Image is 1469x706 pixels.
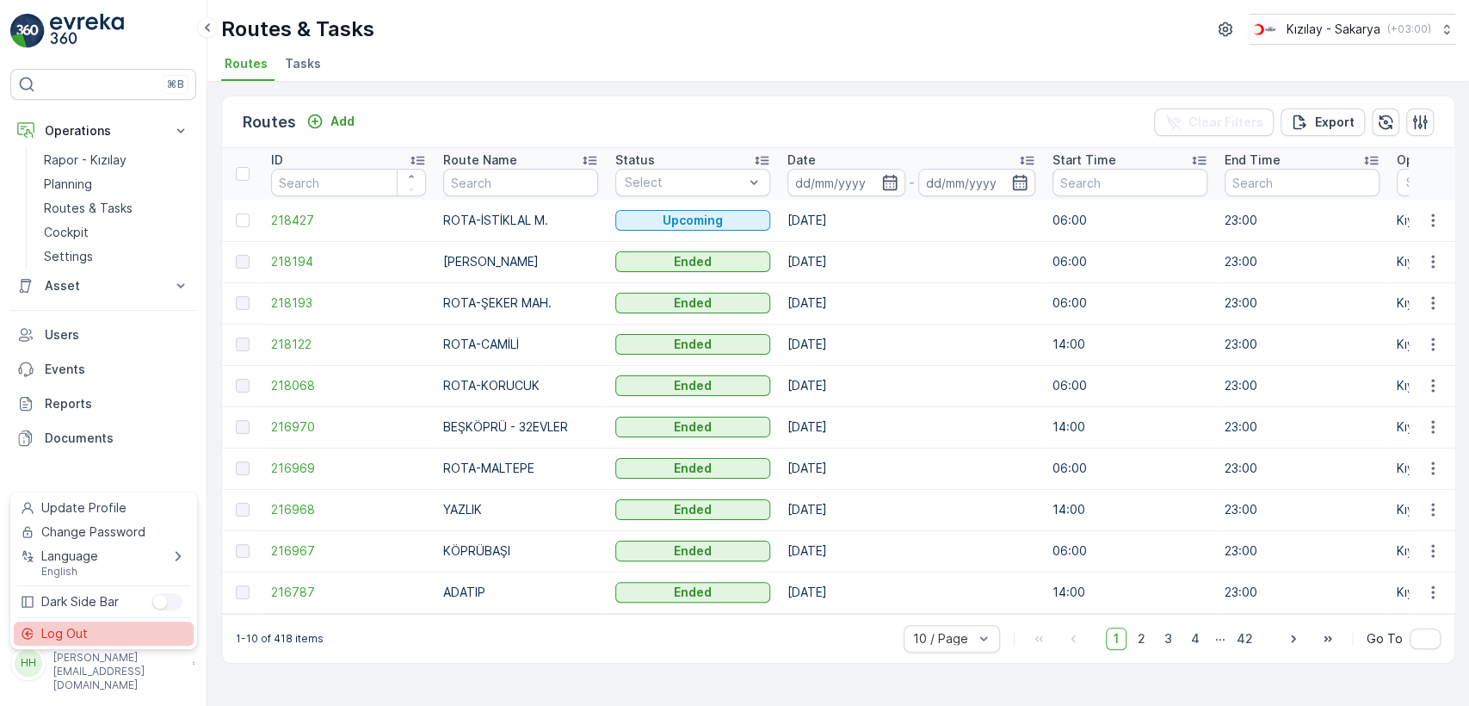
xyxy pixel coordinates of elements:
[435,572,607,613] td: ADATIP
[37,196,196,220] a: Routes & Tasks
[45,361,189,378] p: Events
[1130,628,1153,650] span: 2
[1216,365,1388,406] td: 23:00
[221,15,374,43] p: Routes & Tasks
[236,420,250,434] div: Toggle Row Selected
[435,200,607,241] td: ROTA-İSTİKLAL M.
[1216,241,1388,282] td: 23:00
[236,544,250,558] div: Toggle Row Selected
[271,253,426,270] a: 218194
[10,634,196,692] button: HH[PERSON_NAME].vural[PERSON_NAME][EMAIL_ADDRESS][DOMAIN_NAME]
[1216,572,1388,613] td: 23:00
[236,461,250,475] div: Toggle Row Selected
[236,585,250,599] div: Toggle Row Selected
[674,336,712,353] p: Ended
[271,542,426,560] a: 216967
[435,282,607,324] td: ROTA-ŞEKER MAH.
[1216,530,1388,572] td: 23:00
[615,541,770,561] button: Ended
[1281,108,1365,136] button: Export
[1044,406,1216,448] td: 14:00
[225,55,268,72] span: Routes
[236,214,250,227] div: Toggle Row Selected
[44,176,92,193] p: Planning
[674,418,712,436] p: Ended
[37,220,196,245] a: Cockpit
[1154,108,1274,136] button: Clear Filters
[44,152,127,169] p: Rapor - Kızılay
[1225,152,1281,169] p: End Time
[779,282,1044,324] td: [DATE]
[1250,14,1455,45] button: Kızılay - Sakarya(+03:00)
[45,430,189,447] p: Documents
[1044,241,1216,282] td: 06:00
[909,172,915,193] p: -
[10,114,196,148] button: Operations
[1044,282,1216,324] td: 06:00
[271,418,426,436] a: 216970
[443,152,517,169] p: Route Name
[918,169,1036,196] input: dd/mm/yyyy
[1044,448,1216,489] td: 06:00
[779,324,1044,365] td: [DATE]
[37,148,196,172] a: Rapor - Kızılay
[10,269,196,303] button: Asset
[674,377,712,394] p: Ended
[53,651,184,692] p: [PERSON_NAME][EMAIL_ADDRESS][DOMAIN_NAME]
[1052,152,1116,169] p: Start Time
[1250,20,1280,39] img: k%C4%B1z%C4%B1lay_DTAvauz.png
[236,255,250,269] div: Toggle Row Selected
[615,152,655,169] p: Status
[435,489,607,530] td: YAZLIK
[271,294,426,312] a: 218193
[271,584,426,601] span: 216787
[674,294,712,312] p: Ended
[1367,630,1403,647] span: Go To
[1044,489,1216,530] td: 14:00
[615,251,770,272] button: Ended
[1229,628,1261,650] span: 42
[10,318,196,352] a: Users
[1215,628,1225,650] p: ...
[443,169,598,196] input: Search
[41,523,145,541] span: Change Password
[44,224,89,241] p: Cockpit
[37,172,196,196] a: Planning
[1044,530,1216,572] td: 06:00
[1216,489,1388,530] td: 23:00
[1216,282,1388,324] td: 23:00
[271,212,426,229] a: 218427
[50,14,124,48] img: logo_light-DOdMpM7g.png
[615,582,770,603] button: Ended
[236,632,324,646] p: 1-10 of 418 items
[41,565,98,579] span: English
[10,14,45,48] img: logo
[41,499,127,517] span: Update Profile
[45,395,189,412] p: Reports
[674,460,712,477] p: Ended
[1052,169,1207,196] input: Search
[787,152,816,169] p: Date
[1387,22,1431,36] p: ( +03:00 )
[779,489,1044,530] td: [DATE]
[1287,21,1380,38] p: Kızılay - Sakarya
[779,448,1044,489] td: [DATE]
[285,55,321,72] span: Tasks
[435,365,607,406] td: ROTA-KORUCUK
[271,501,426,518] a: 216968
[45,122,162,139] p: Operations
[236,503,250,517] div: Toggle Row Selected
[1188,114,1263,131] p: Clear Filters
[167,77,184,91] p: ⌘B
[435,406,607,448] td: BEŞKÖPRÜ - 32EVLER
[10,492,197,649] ul: Menu
[615,293,770,313] button: Ended
[615,334,770,355] button: Ended
[10,387,196,421] a: Reports
[435,448,607,489] td: ROTA-MALTEPE
[271,152,283,169] p: ID
[1397,152,1456,169] p: Operation
[435,530,607,572] td: KÖPRÜBAŞI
